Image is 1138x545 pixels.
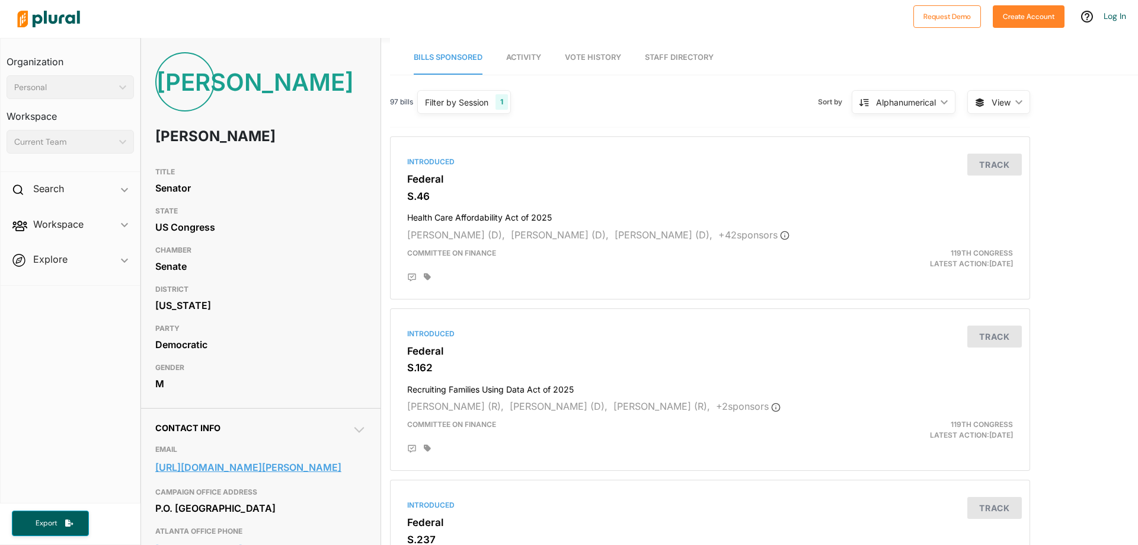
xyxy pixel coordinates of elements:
[913,9,981,22] a: Request Demo
[718,229,789,241] span: + 42 sponsor s
[155,119,282,154] h1: [PERSON_NAME]
[967,497,1022,519] button: Track
[155,179,366,197] div: Senator
[424,273,431,281] div: Add tags
[155,423,220,433] span: Contact Info
[424,444,431,452] div: Add tags
[155,458,366,476] a: [URL][DOMAIN_NAME][PERSON_NAME]
[7,44,134,71] h3: Organization
[506,53,541,62] span: Activity
[565,41,621,75] a: Vote History
[407,229,505,241] span: [PERSON_NAME] (D),
[818,97,852,107] span: Sort by
[510,400,608,412] span: [PERSON_NAME] (D),
[407,444,417,454] div: Add Position Statement
[645,41,714,75] a: Staff Directory
[425,96,488,109] div: Filter by Session
[155,442,366,457] h3: EMAIL
[407,379,1013,395] h4: Recruiting Families Using Data Act of 2025
[155,257,366,275] div: Senate
[12,511,89,536] button: Export
[155,485,366,499] h3: CAMPAIGN OFFICE ADDRESS
[155,204,366,218] h3: STATE
[407,173,1013,185] h3: Federal
[155,218,366,236] div: US Congress
[155,282,366,297] h3: DISTRICT
[27,518,65,528] span: Export
[615,229,712,241] span: [PERSON_NAME] (D),
[565,53,621,62] span: Vote History
[407,207,1013,223] h4: Health Care Affordability Act of 2025
[155,361,366,375] h3: GENDER
[913,5,981,28] button: Request Demo
[390,97,413,107] span: 97 bills
[414,53,482,62] span: Bills Sponsored
[876,96,936,109] div: Alphanumerical
[992,96,1011,109] span: View
[716,400,781,412] span: + 2 sponsor s
[155,336,366,353] div: Democratic
[951,248,1013,257] span: 119th Congress
[506,41,541,75] a: Activity
[407,362,1013,374] h3: S.162
[155,165,366,179] h3: TITLE
[814,419,1022,441] div: Latest Action: [DATE]
[407,329,1013,339] div: Introduced
[993,5,1065,28] button: Create Account
[511,229,609,241] span: [PERSON_NAME] (D),
[155,321,366,336] h3: PARTY
[967,326,1022,348] button: Track
[407,400,504,412] span: [PERSON_NAME] (R),
[407,500,1013,511] div: Introduced
[7,99,134,125] h3: Workspace
[993,9,1065,22] a: Create Account
[613,400,710,412] span: [PERSON_NAME] (R),
[407,420,496,429] span: Committee on Finance
[33,182,64,195] h2: Search
[155,499,366,517] div: P.O. [GEOGRAPHIC_DATA]
[155,52,215,111] div: [PERSON_NAME]
[407,190,1013,202] h3: S.46
[155,297,366,314] div: [US_STATE]
[155,243,366,257] h3: CHAMBER
[967,154,1022,176] button: Track
[407,273,417,282] div: Add Position Statement
[407,248,496,257] span: Committee on Finance
[814,248,1022,269] div: Latest Action: [DATE]
[407,517,1013,528] h3: Federal
[407,345,1013,357] h3: Federal
[1104,11,1126,21] a: Log In
[414,41,482,75] a: Bills Sponsored
[407,157,1013,167] div: Introduced
[496,94,508,110] div: 1
[14,136,114,148] div: Current Team
[951,420,1013,429] span: 119th Congress
[14,81,114,94] div: Personal
[155,375,366,393] div: M
[155,524,366,538] h3: ATLANTA OFFICE PHONE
